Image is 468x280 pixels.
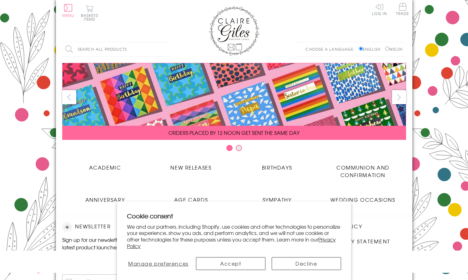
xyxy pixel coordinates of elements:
button: Manage preferences [127,257,189,270]
a: Trade [396,3,409,17]
a: Anniversary [62,191,148,203]
button: next [392,90,406,104]
span: Menu [62,13,74,18]
button: Carousel Page 2 [236,145,242,151]
input: Welsh [385,47,389,51]
a: New Releases [148,159,234,171]
span: Wedding Occasions [330,196,395,203]
a: Accessibility Statement [312,237,390,246]
span: ORDERS PLACED BY 12 NOON GET SENT THE SAME DAY [169,129,299,136]
div: Carousel Pagination [62,145,406,154]
span: New Releases [170,164,211,171]
span: Sympathy [263,196,292,203]
span: Age Cards [174,196,208,203]
a: Log In [372,3,387,15]
span: Anniversary [85,196,125,203]
img: Claire Giles Greetings Cards [209,6,259,56]
h2: Cookie consent [127,211,341,220]
p: Choose a language: [305,46,358,52]
span: Trade [396,3,409,15]
a: Communion and Confirmation [320,159,406,179]
p: Sign up for our newsletter to receive the latest product launches, news and offers directly to yo... [62,236,169,258]
button: Accept [196,257,265,270]
button: prev [62,90,76,104]
button: Carousel Page 1 (Current Slide) [226,145,233,151]
a: Academic [62,159,148,171]
input: English [359,47,363,51]
span: Birthdays [262,164,292,171]
button: Menu [62,4,74,17]
span: 0 items [84,13,98,22]
a: Birthdays [234,159,320,171]
h2: Newsletter [62,222,169,232]
span: Communion and Confirmation [336,164,390,179]
a: Sympathy [234,191,320,203]
a: Privacy Policy [127,236,336,250]
a: Wedding Occasions [320,191,406,203]
a: Age Cards [148,191,234,203]
button: Decline [272,257,341,270]
label: Welsh [385,46,403,52]
span: Manage preferences [128,260,189,267]
button: Basket0 items [81,5,98,21]
input: Search all products [62,42,172,56]
input: Search [165,42,172,56]
span: Academic [89,164,121,171]
p: We and our partners, including Shopify, use cookies and other technologies to personalize your ex... [127,223,341,249]
label: English [359,46,384,52]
